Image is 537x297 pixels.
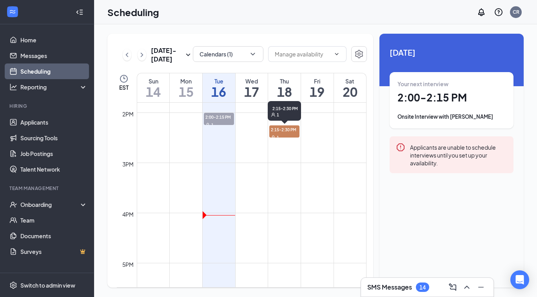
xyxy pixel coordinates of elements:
svg: Analysis [9,83,17,91]
span: [DATE] [390,46,513,58]
div: Open Intercom Messenger [510,270,529,289]
span: 1 [277,112,279,118]
div: Sun [137,77,169,85]
button: Settings [351,46,367,62]
h1: 15 [170,85,202,98]
a: Settings [351,46,367,63]
a: Documents [20,228,87,244]
a: September 14, 2025 [137,73,169,102]
div: Applicants are unable to schedule interviews until you set up your availability. [410,143,507,167]
a: Applicants [20,114,87,130]
h1: 2:00 - 2:15 PM [397,91,506,104]
svg: ChevronLeft [123,50,131,60]
a: Messages [20,48,87,63]
a: September 18, 2025 [268,73,301,102]
button: ChevronLeft [123,49,131,61]
svg: Settings [9,281,17,289]
div: Onsite Interview with [PERSON_NAME] [397,113,506,121]
div: Hiring [9,103,86,109]
div: 5pm [121,260,135,269]
a: Home [20,32,87,48]
svg: User [205,123,210,127]
h1: 16 [203,85,235,98]
div: 3pm [121,160,135,168]
div: CR [513,9,519,15]
h1: 20 [334,85,366,98]
a: Talent Network [20,161,87,177]
svg: Notifications [477,7,486,17]
svg: User [271,135,276,140]
svg: Collapse [76,8,83,16]
div: Onboarding [20,201,81,208]
div: Switch to admin view [20,281,75,289]
h3: SMS Messages [367,283,412,292]
a: September 16, 2025 [203,73,235,102]
h1: 14 [137,85,169,98]
h1: 17 [236,85,268,98]
a: September 19, 2025 [301,73,334,102]
div: Wed [236,77,268,85]
svg: Settings [354,49,364,59]
button: ChevronRight [138,49,146,61]
a: Sourcing Tools [20,130,87,146]
div: Thu [268,77,301,85]
div: Team Management [9,185,86,192]
div: 4pm [121,210,135,219]
svg: ChevronRight [138,50,146,60]
button: ChevronUp [461,281,473,293]
div: Mon [170,77,202,85]
svg: QuestionInfo [494,7,503,17]
a: Job Postings [20,146,87,161]
svg: ComposeMessage [448,283,457,292]
span: EST [119,83,129,91]
span: 2:00-2:15 PM [204,113,234,121]
button: ComposeMessage [446,281,459,293]
svg: Clock [119,74,129,83]
button: Calendars (1)ChevronDown [193,46,263,62]
a: Team [20,212,87,228]
div: 2pm [121,110,135,118]
svg: Error [396,143,405,152]
button: Minimize [475,281,487,293]
svg: ChevronDown [249,50,257,58]
a: September 15, 2025 [170,73,202,102]
div: Fri [301,77,334,85]
h1: Scheduling [107,5,159,19]
div: Reporting [20,83,88,91]
svg: Minimize [476,283,486,292]
a: SurveysCrown [20,244,87,259]
div: 14 [419,284,426,291]
h3: [DATE] - [DATE] [151,46,183,63]
h1: 19 [301,85,334,98]
svg: SmallChevronDown [183,50,193,60]
div: Sat [334,77,366,85]
a: September 20, 2025 [334,73,366,102]
svg: ChevronUp [462,283,472,292]
span: 2:15-2:30 PM [271,104,298,112]
span: 1 [211,122,214,128]
input: Manage availability [275,50,330,58]
a: September 17, 2025 [236,73,268,102]
div: Tue [203,77,235,85]
span: 2:15-2:30 PM [269,125,299,133]
svg: UserCheck [9,201,17,208]
span: 1 [277,135,279,140]
svg: User [271,112,276,117]
h1: 18 [268,85,301,98]
svg: WorkstreamLogo [9,8,16,16]
a: Scheduling [20,63,87,79]
div: Your next interview [397,80,506,88]
svg: ChevronDown [334,51,340,57]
